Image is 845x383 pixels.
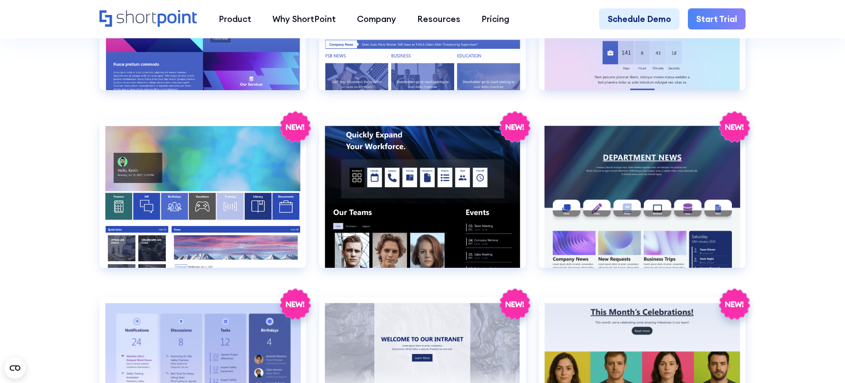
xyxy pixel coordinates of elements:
[208,8,262,29] a: Product
[417,13,460,26] div: Resources
[688,8,746,29] a: Start Trial
[219,13,251,26] div: Product
[4,357,26,379] button: Open CMP widget
[99,120,306,285] a: HR 4
[599,8,679,29] a: Schedule Demo
[481,13,509,26] div: Pricing
[539,120,746,285] a: HR 6
[99,10,198,29] a: Home
[346,8,407,29] a: Company
[357,13,396,26] div: Company
[272,13,336,26] div: Why ShortPoint
[407,8,471,29] a: Resources
[687,281,845,383] iframe: Chat Widget
[262,8,346,29] a: Why ShortPoint
[319,120,526,285] a: HR 5
[471,8,520,29] a: Pricing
